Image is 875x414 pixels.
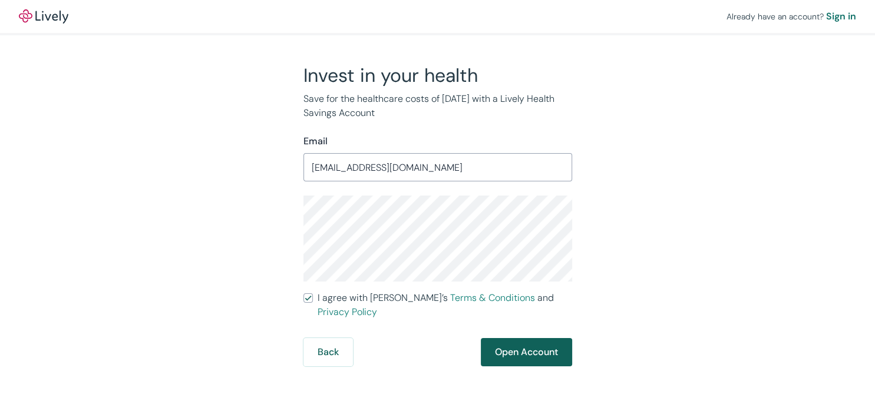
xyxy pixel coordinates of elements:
[481,338,572,366] button: Open Account
[303,338,353,366] button: Back
[19,9,68,24] a: LivelyLively
[450,292,535,304] a: Terms & Conditions
[19,9,68,24] img: Lively
[727,9,856,24] div: Already have an account?
[303,64,572,87] h2: Invest in your health
[303,134,328,148] label: Email
[303,92,572,120] p: Save for the healthcare costs of [DATE] with a Lively Health Savings Account
[826,9,856,24] a: Sign in
[318,306,377,318] a: Privacy Policy
[318,291,572,319] span: I agree with [PERSON_NAME]’s and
